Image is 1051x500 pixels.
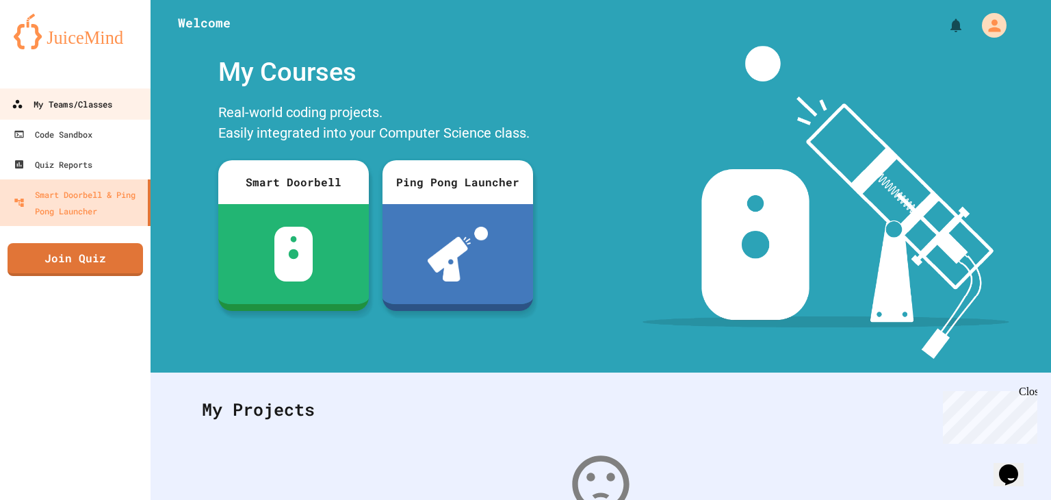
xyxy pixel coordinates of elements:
img: logo-orange.svg [14,14,137,49]
div: My Projects [188,383,1013,436]
img: banner-image-my-projects.png [643,46,1009,359]
div: Smart Doorbell & Ping Pong Launcher [14,186,142,219]
a: Join Quiz [8,243,143,276]
div: Quiz Reports [14,156,92,173]
div: My Account [968,10,1010,41]
img: ppl-with-ball.png [428,227,489,282]
img: sdb-white.svg [274,227,313,282]
div: Real-world coding projects. Easily integrated into your Computer Science class. [211,99,540,150]
div: Chat with us now!Close [5,5,94,87]
div: My Teams/Classes [12,96,112,113]
iframe: chat widget [937,386,1037,444]
iframe: chat widget [994,445,1037,486]
div: Smart Doorbell [218,160,369,204]
div: My Notifications [922,14,968,37]
div: My Courses [211,46,540,99]
div: Code Sandbox [14,126,92,142]
div: Ping Pong Launcher [382,160,533,204]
